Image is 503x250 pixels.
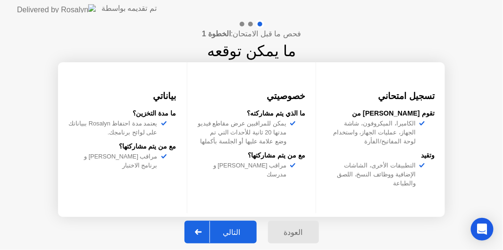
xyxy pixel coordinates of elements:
div: وتقيد [327,150,435,161]
div: مراقب [PERSON_NAME] و برنامج الاختبار [68,152,161,170]
h3: خصوصيتي [198,90,306,103]
div: التالي [210,228,254,237]
div: ما مدة التخزين؟ [68,108,176,119]
div: التطبيقات الأخرى، الشاشات الإضافية ووظائف النسخ، اللصق والطباعة [327,161,419,188]
div: العودة [271,228,316,237]
div: يمكن للمراقبين عرض مقاطع فيديو مدتها 20 ثانية للأحداث التي تم وضع علامة عليها أو الجلسة بأكملها [198,119,291,146]
div: Open Intercom Messenger [471,218,494,241]
div: يعتمد مدة احتفاظ Rosalyn ببياناتك على لوائح برنامجك. [68,119,161,137]
div: تقوم [PERSON_NAME] من [327,108,435,119]
button: التالي [184,221,257,243]
h3: تسجيل امتحاني [327,90,435,103]
div: مراقب [PERSON_NAME] و مدرسك [198,161,291,179]
div: مع من يتم مشاركتها؟ [68,142,176,152]
div: الكاميرا، الميكروفون، شاشة الجهاز، عمليات الجهاز، واستخدام لوحة المفاتيح/الفأرة [327,119,419,146]
button: العودة [268,221,319,243]
div: ما الذي يتم مشاركته؟ [198,108,306,119]
img: Delivered by Rosalyn [17,4,96,13]
div: مع من يتم مشاركتها؟ [198,150,306,161]
div: تم تقديمه بواسطة [101,3,157,14]
b: الخطوة 1 [202,30,231,38]
h3: بياناتي [68,90,176,103]
h4: فحص ما قبل الامتحان: [202,28,301,40]
h1: ما يمكن توقعه [207,40,296,62]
